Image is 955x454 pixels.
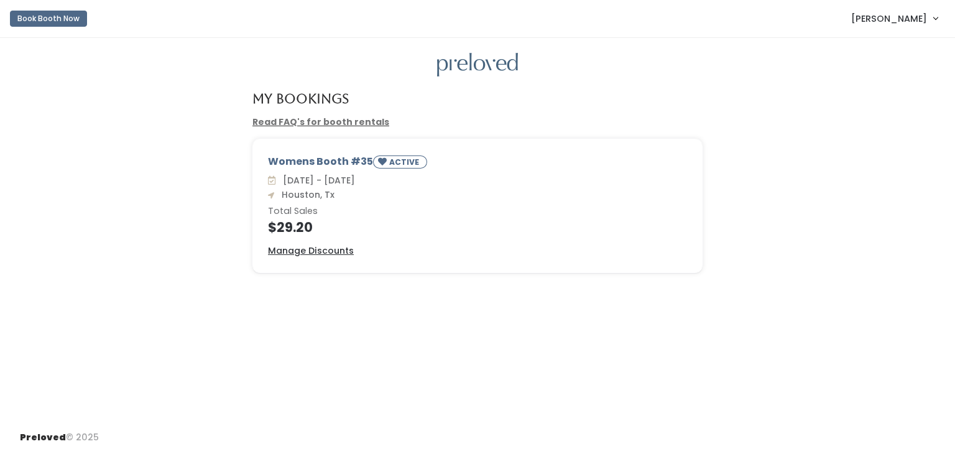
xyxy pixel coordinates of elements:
[278,174,355,187] span: [DATE] - [DATE]
[252,116,389,128] a: Read FAQ's for booth rentals
[268,220,687,234] h4: $29.20
[10,11,87,27] button: Book Booth Now
[268,244,354,257] a: Manage Discounts
[851,12,927,25] span: [PERSON_NAME]
[252,91,349,106] h4: My Bookings
[437,53,518,77] img: preloved logo
[268,154,687,174] div: Womens Booth #35
[20,431,66,443] span: Preloved
[277,188,334,201] span: Houston, Tx
[839,5,950,32] a: [PERSON_NAME]
[20,421,99,444] div: © 2025
[10,5,87,32] a: Book Booth Now
[268,206,687,216] h6: Total Sales
[389,157,422,167] small: ACTIVE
